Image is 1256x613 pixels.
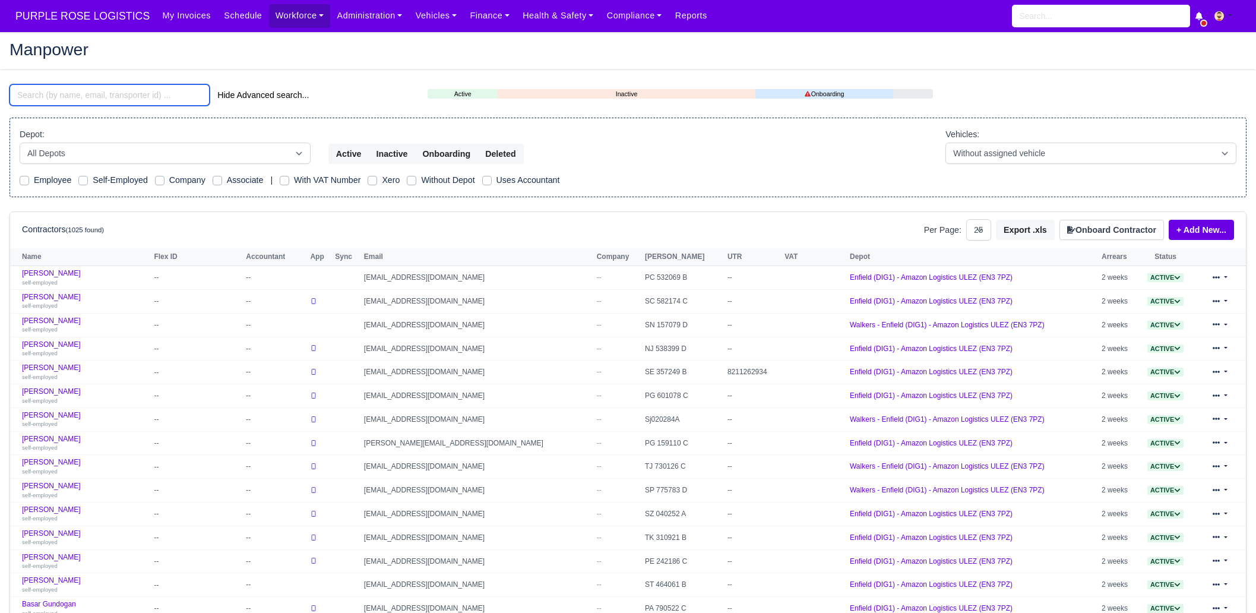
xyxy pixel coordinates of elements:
td: 2 weeks [1099,337,1139,361]
span: -- [597,321,602,329]
td: PG 601078 C [642,384,725,408]
td: -- [725,503,782,526]
td: 2 weeks [1099,407,1139,431]
td: [EMAIL_ADDRESS][DOMAIN_NAME] [361,361,594,384]
small: self-employed [22,563,58,569]
a: Walkers - Enfield (DIG1) - Amazon Logistics ULEZ (EN3 7PZ) [850,321,1045,329]
a: Walkers - Enfield (DIG1) - Amazon Logistics ULEZ (EN3 7PZ) [850,462,1045,470]
iframe: Chat Widget [1043,476,1256,613]
td: -- [243,361,307,384]
a: + Add New... [1169,220,1234,240]
td: [EMAIL_ADDRESS][DOMAIN_NAME] [361,407,594,431]
td: -- [151,384,243,408]
td: [EMAIL_ADDRESS][DOMAIN_NAME] [361,384,594,408]
a: Active [1147,297,1184,305]
span: -- [597,439,602,447]
td: -- [243,337,307,361]
a: [PERSON_NAME] self-employed [22,482,148,499]
td: -- [243,407,307,431]
td: -- [725,431,782,455]
td: [EMAIL_ADDRESS][DOMAIN_NAME] [361,573,594,597]
a: Active [1147,345,1184,353]
small: self-employed [22,421,58,427]
a: Enfield (DIG1) - Amazon Logistics ULEZ (EN3 7PZ) [850,510,1013,518]
a: [PERSON_NAME] self-employed [22,505,148,523]
th: Sync [332,248,361,266]
a: Active [1147,321,1184,329]
a: Compliance [600,4,669,27]
span: -- [597,486,602,494]
a: [PERSON_NAME] self-employed [22,529,148,546]
th: Email [361,248,594,266]
a: Enfield (DIG1) - Amazon Logistics ULEZ (EN3 7PZ) [850,557,1013,565]
small: self-employed [22,515,58,522]
td: SP 775783 D [642,479,725,503]
span: -- [597,345,602,353]
a: [PERSON_NAME] self-employed [22,364,148,381]
span: -- [597,580,602,589]
td: -- [151,313,243,337]
input: Search... [1012,5,1190,27]
span: -- [597,391,602,400]
td: -- [725,266,782,290]
td: 8211262934 [725,361,782,384]
small: self-employed [22,444,58,451]
a: [PERSON_NAME] self-employed [22,458,148,475]
td: [EMAIL_ADDRESS][DOMAIN_NAME] [361,503,594,526]
a: PURPLE ROSE LOGISTICS [10,5,156,28]
td: SN 157079 D [642,313,725,337]
a: Enfield (DIG1) - Amazon Logistics ULEZ (EN3 7PZ) [850,439,1013,447]
a: Active [1147,462,1184,470]
a: [PERSON_NAME] self-employed [22,576,148,593]
a: Schedule [217,4,268,27]
th: [PERSON_NAME] [642,248,725,266]
a: Active [1147,439,1184,447]
a: Administration [330,4,409,27]
span: -- [597,510,602,518]
td: PG 159110 C [642,431,725,455]
a: Enfield (DIG1) - Amazon Logistics ULEZ (EN3 7PZ) [850,273,1013,282]
small: self-employed [22,539,58,545]
label: Per Page: [924,223,961,237]
span: -- [597,273,602,282]
td: TJ 730126 C [642,455,725,479]
button: Deleted [477,144,523,164]
td: -- [725,384,782,408]
td: -- [151,526,243,549]
span: Active [1147,462,1184,471]
td: -- [725,526,782,549]
a: Enfield (DIG1) - Amazon Logistics ULEZ (EN3 7PZ) [850,297,1013,305]
td: [PERSON_NAME][EMAIL_ADDRESS][DOMAIN_NAME] [361,431,594,455]
td: [EMAIL_ADDRESS][DOMAIN_NAME] [361,290,594,314]
a: Walkers - Enfield (DIG1) - Amazon Logistics ULEZ (EN3 7PZ) [850,415,1045,424]
th: Flex ID [151,248,243,266]
a: Active [428,89,498,99]
td: SE 357249 B [642,361,725,384]
span: -- [597,604,602,612]
td: -- [243,573,307,597]
td: -- [725,407,782,431]
a: [PERSON_NAME] self-employed [22,411,148,428]
a: Reports [669,4,714,27]
span: Active [1147,415,1184,424]
td: -- [243,455,307,479]
a: Enfield (DIG1) - Amazon Logistics ULEZ (EN3 7PZ) [850,391,1013,400]
span: Active [1147,391,1184,400]
a: Inactive [498,89,755,99]
td: 2 weeks [1099,361,1139,384]
td: -- [151,407,243,431]
td: -- [725,455,782,479]
th: Status [1139,248,1192,266]
td: -- [243,384,307,408]
div: Manpower [1,31,1255,70]
th: Company [594,248,642,266]
th: App [307,248,332,266]
button: Hide Advanced search... [210,85,317,105]
td: 2 weeks [1099,384,1139,408]
td: -- [151,549,243,573]
span: -- [597,533,602,542]
a: Active [1147,415,1184,424]
td: -- [151,361,243,384]
td: PC 532069 B [642,266,725,290]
